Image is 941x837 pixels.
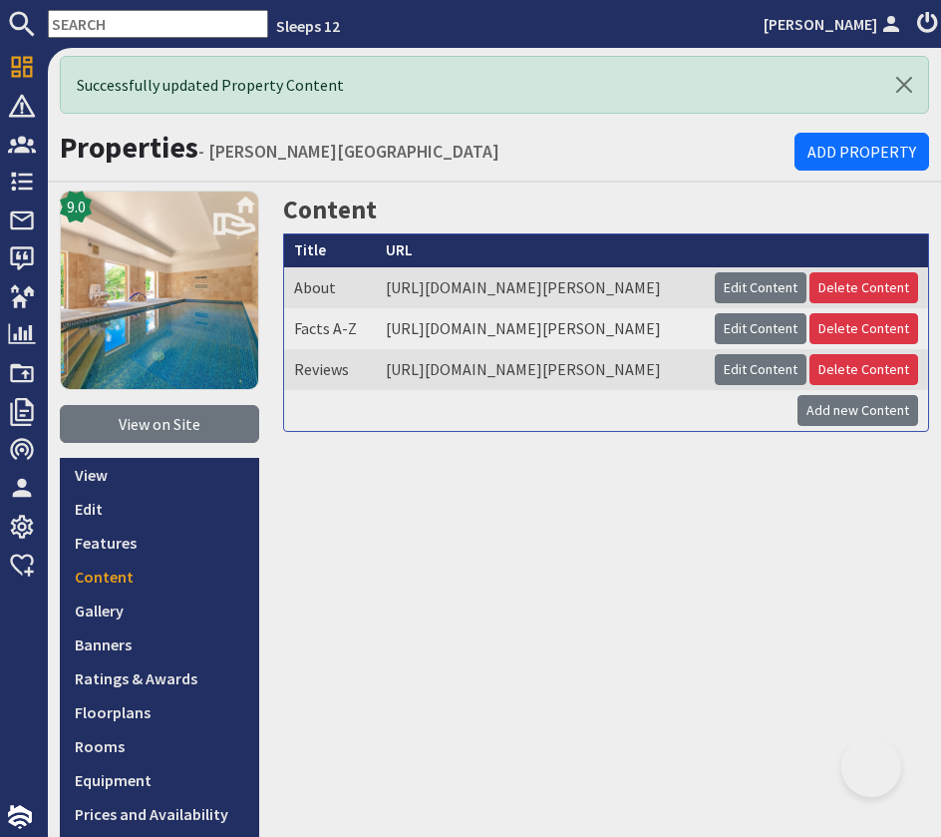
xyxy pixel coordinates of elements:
a: Ratings & Awards [60,661,259,695]
h2: Content [283,191,929,229]
th: URL [376,234,705,267]
a: Gallery [60,594,259,628]
th: Title [284,234,376,267]
img: staytech_i_w-64f4e8e9ee0a9c174fd5317b4b171b261742d2d393467e5bdba4413f4f884c10.svg [8,805,32,829]
a: 9.0 [60,191,259,405]
span: 9.0 [67,195,86,218]
a: [PERSON_NAME] [764,12,905,36]
input: SEARCH [48,10,268,38]
a: Floorplans [60,695,259,729]
a: Delete Content [809,354,918,385]
a: Banners [60,628,259,661]
a: Add new Content [797,395,918,426]
td: [URL][DOMAIN_NAME][PERSON_NAME] [376,267,705,308]
a: Add Property [794,133,929,171]
a: View [60,458,259,492]
a: Edit Content [715,313,806,344]
td: [URL][DOMAIN_NAME][PERSON_NAME] [376,308,705,349]
a: Delete Content [809,313,918,344]
div: Successfully updated Property Content [60,56,929,114]
a: Delete Content [809,272,918,303]
a: Edit Content [715,272,806,303]
a: Prices and Availability [60,797,259,831]
a: View on Site [60,405,259,443]
td: [URL][DOMAIN_NAME][PERSON_NAME] [376,349,705,390]
img: Berry House's icon [60,191,259,390]
td: Reviews [284,349,376,390]
small: - [PERSON_NAME][GEOGRAPHIC_DATA] [198,141,499,163]
a: Edit [60,492,259,526]
a: Rooms [60,729,259,763]
a: Equipment [60,763,259,797]
a: Sleeps 12 [276,16,340,36]
td: About [284,267,376,308]
a: Features [60,526,259,560]
a: Properties [60,129,198,166]
iframe: Toggle Customer Support [841,737,901,797]
a: Edit Content [715,354,806,385]
td: Facts A-Z [284,308,376,349]
a: Content [60,560,259,594]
